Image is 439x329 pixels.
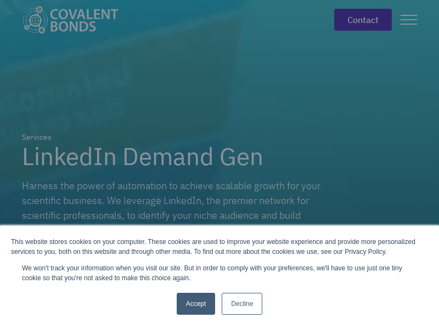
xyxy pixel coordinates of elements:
[22,263,417,283] p: We won't track your information when you visit our site. But in order to comply with your prefere...
[177,293,216,315] a: Accept
[222,293,262,315] a: Decline
[22,6,119,33] img: Covalent Bonds White / Teal Logo
[22,6,127,33] a: home
[22,178,329,267] div: Harness the power of automation to achieve scalable growth for your scientific business. We lever...
[22,143,263,169] h1: LinkedIn Demand Gen
[11,237,428,257] div: This website stores cookies on your computer. These cookies are used to improve your website expe...
[22,132,52,143] div: Services
[334,9,392,31] a: contact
